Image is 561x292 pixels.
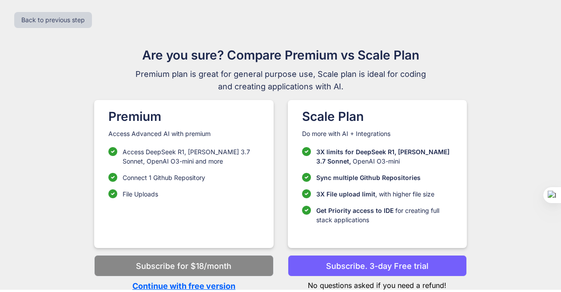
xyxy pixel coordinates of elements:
[316,148,450,165] span: 3X limits for DeepSeek R1, [PERSON_NAME] 3.7 Sonnet,
[108,173,117,182] img: checklist
[108,129,259,138] p: Access Advanced AI with premium
[302,173,311,182] img: checklist
[108,107,259,126] h1: Premium
[302,189,311,198] img: checklist
[326,260,429,272] p: Subscribe. 3-day Free trial
[108,147,117,156] img: checklist
[316,189,434,199] p: , with higher file size
[123,189,158,199] p: File Uploads
[123,147,259,166] p: Access DeepSeek R1, [PERSON_NAME] 3.7 Sonnet, OpenAI O3-mini and more
[316,207,394,214] span: Get Priority access to IDE
[123,173,205,182] p: Connect 1 Github Repository
[316,173,421,182] p: Sync multiple Github Repositories
[94,280,273,292] p: Continue with free version
[131,46,430,64] h1: Are you sure? Compare Premium vs Scale Plan
[136,260,231,272] p: Subscribe for $18/month
[94,255,273,276] button: Subscribe for $18/month
[302,147,311,156] img: checklist
[316,147,453,166] p: OpenAI O3-mini
[302,129,453,138] p: Do more with AI + Integrations
[302,206,311,215] img: checklist
[288,255,467,276] button: Subscribe. 3-day Free trial
[131,68,430,93] span: Premium plan is great for general purpose use, Scale plan is ideal for coding and creating applic...
[316,206,453,224] p: for creating full stack applications
[14,12,92,28] button: Back to previous step
[302,107,453,126] h1: Scale Plan
[316,190,375,198] span: 3X File upload limit
[108,189,117,198] img: checklist
[288,276,467,291] p: No questions asked if you need a refund!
